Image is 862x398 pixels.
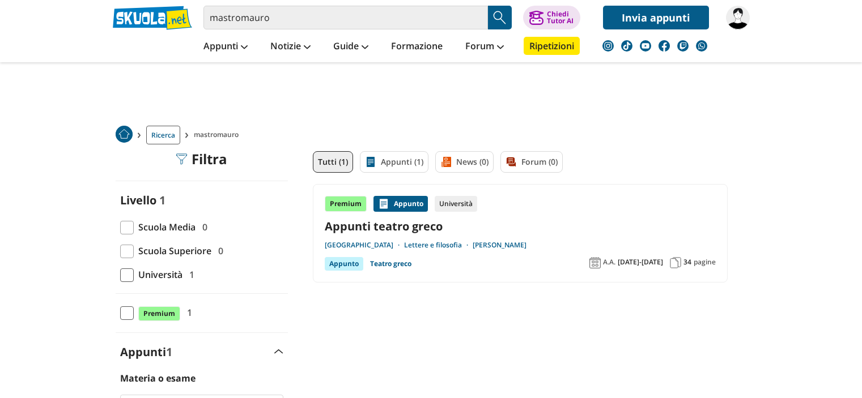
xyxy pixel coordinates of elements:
div: Premium [325,196,367,212]
span: Università [134,267,182,282]
a: [PERSON_NAME] [473,241,526,250]
img: Filtra filtri mobile [176,153,187,165]
span: 1 [185,267,194,282]
img: Pagine [670,257,681,268]
a: Appunti teatro greco [325,219,716,234]
a: Appunti (1) [360,151,428,173]
img: instagram [602,40,614,52]
span: 1 [166,344,172,360]
img: Anno accademico [589,257,601,268]
span: 1 [182,305,192,320]
img: Apri e chiudi sezione [274,349,283,354]
span: Scuola Superiore [134,243,211,258]
span: [DATE]-[DATE] [618,258,663,267]
span: mastromauro [194,126,243,144]
a: Appunti [201,37,250,57]
label: Materia o esame [120,372,196,384]
img: youtube [640,40,651,52]
a: Ripetizioni [524,37,580,55]
span: 0 [214,243,223,258]
span: pagine [694,258,716,267]
label: Appunti [120,344,172,360]
a: Guide [330,37,371,57]
img: tbonciani23 [726,6,750,29]
a: [GEOGRAPHIC_DATA] [325,241,404,250]
label: Livello [120,192,156,208]
span: 1 [159,192,165,208]
div: Chiedi Tutor AI [547,11,574,24]
div: Filtra [176,151,227,167]
a: Tutti (1) [313,151,353,173]
a: Ricerca [146,126,180,144]
a: Teatro greco [370,257,411,271]
div: Università [435,196,477,212]
a: Home [116,126,133,144]
img: Home [116,126,133,143]
img: Appunti contenuto [378,198,389,209]
span: Premium [138,306,180,321]
span: Scuola Media [134,220,196,234]
img: Appunti filtro contenuto [365,156,376,168]
a: Lettere e filosofia [404,241,473,250]
button: Search Button [488,6,512,29]
a: Formazione [388,37,445,57]
img: WhatsApp [696,40,707,52]
span: A.A. [603,258,615,267]
img: facebook [659,40,670,52]
span: 34 [683,258,691,267]
div: Appunto [373,196,428,212]
span: 0 [198,220,207,234]
a: Forum [462,37,507,57]
button: ChiediTutor AI [523,6,580,29]
img: twitch [677,40,689,52]
a: Notizie [267,37,313,57]
input: Cerca appunti, riassunti o versioni [203,6,488,29]
a: Invia appunti [603,6,709,29]
img: Cerca appunti, riassunti o versioni [491,9,508,26]
img: tiktok [621,40,632,52]
div: Appunto [325,257,363,271]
